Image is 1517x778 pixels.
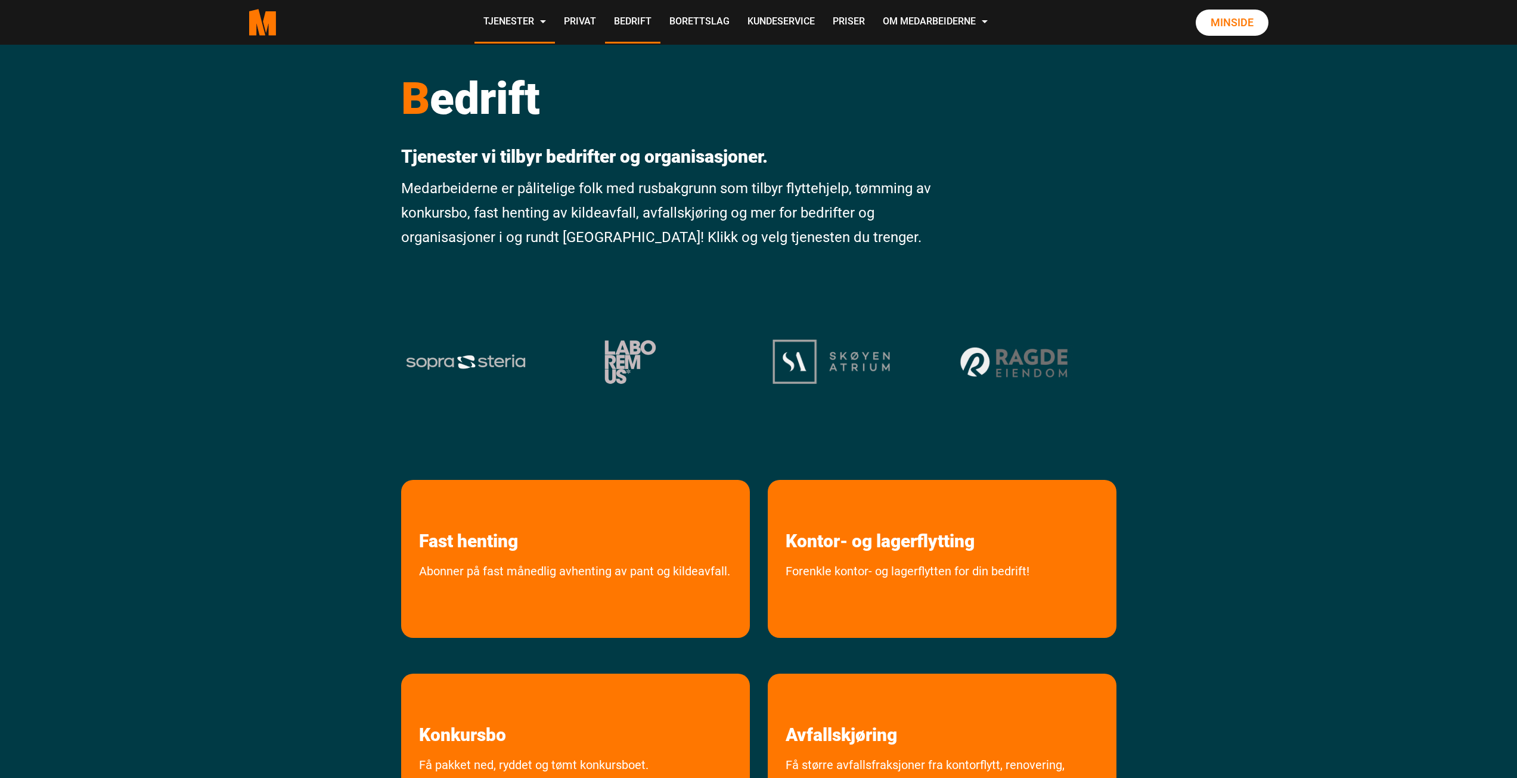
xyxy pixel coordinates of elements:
[474,1,555,44] a: Tjenester
[605,1,660,44] a: Bedrift
[739,1,824,44] a: Kundeservice
[768,480,992,552] a: les mer om Kontor- og lagerflytting
[555,1,605,44] a: Privat
[773,339,890,384] img: logo okbnbonwi65nevcbb1i9s8fi7cq4v3pheurk5r3yf4
[401,72,933,125] h1: edrift
[660,1,739,44] a: Borettslag
[768,674,915,746] a: les mer om Avfallskjøring
[768,561,1047,632] a: Forenkle kontor- og lagerflytten for din bedrift!
[401,72,430,125] span: B
[957,343,1074,380] img: ragde okbn97d8gwrerwy0sgwppcyprqy9juuzeksfkgscu8 2
[401,176,933,249] p: Medarbeiderne er pålitelige folk med rusbakgrunn som tilbyr flyttehjelp, tømming av konkursbo, fa...
[824,1,874,44] a: Priser
[401,146,933,168] p: Tjenester vi tilbyr bedrifter og organisasjoner.
[401,674,524,746] a: les mer om Konkursbo
[401,480,536,552] a: les mer om Fast henting
[401,561,748,632] a: Abonner på fast månedlig avhenting av pant og kildeavfall.
[405,354,526,370] img: sopra steria logo
[1196,10,1268,36] a: Minside
[874,1,997,44] a: Om Medarbeiderne
[589,340,672,384] img: Laboremus logo og 1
